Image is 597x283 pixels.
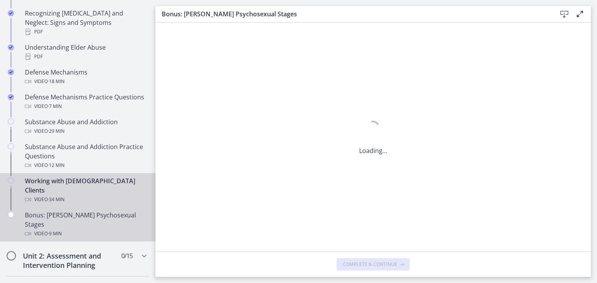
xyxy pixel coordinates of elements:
[359,146,387,155] p: Loading...
[25,142,146,170] div: Substance Abuse and Addiction Practice Questions
[25,117,146,136] div: Substance Abuse and Addiction
[25,92,146,111] div: Defense Mechanisms Practice Questions
[23,251,118,270] h2: Unit 2: Assessment and Intervention Planning
[25,229,146,238] div: Video
[25,161,146,170] div: Video
[48,229,62,238] span: · 9 min
[8,69,14,75] i: Completed
[48,77,65,86] span: · 18 min
[25,127,146,136] div: Video
[25,77,146,86] div: Video
[25,195,146,204] div: Video
[25,102,146,111] div: Video
[359,119,387,137] div: 1
[25,210,146,238] div: Bonus: [PERSON_NAME] Psychosexual Stages
[8,94,14,100] i: Completed
[25,176,146,204] div: Working with [DEMOGRAPHIC_DATA] Clients
[121,251,133,260] span: 0 / 15
[25,9,146,36] div: Recognizing [MEDICAL_DATA] and Neglect: Signs and Symptoms
[162,9,544,19] h3: Bonus: [PERSON_NAME] Psychosexual Stages
[25,43,146,61] div: Understanding Elder Abuse
[48,195,65,204] span: · 34 min
[25,27,146,36] div: PDF
[48,102,62,111] span: · 7 min
[25,52,146,61] div: PDF
[8,44,14,50] i: Completed
[48,127,65,136] span: · 29 min
[343,261,397,267] span: Complete & continue
[337,258,410,271] button: Complete & continue
[48,161,65,170] span: · 12 min
[25,68,146,86] div: Defense Mechanisms
[8,10,14,16] i: Completed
